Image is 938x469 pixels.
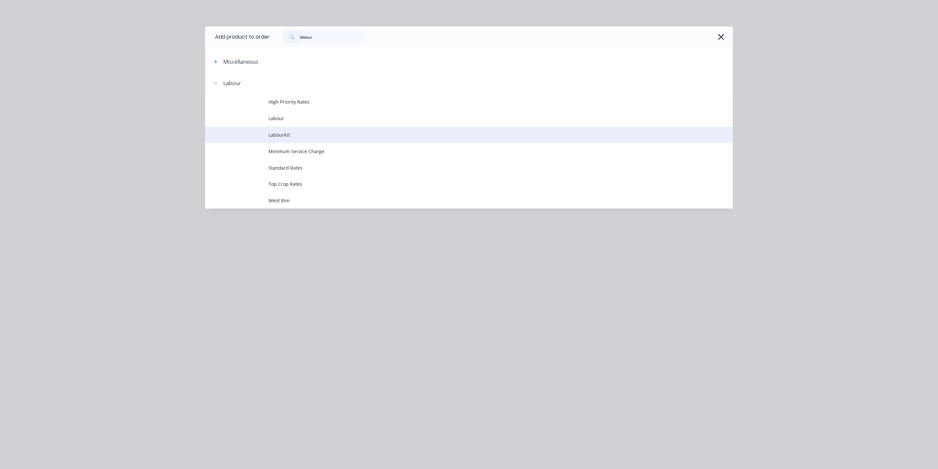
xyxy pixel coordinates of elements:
div: Labour [223,79,241,87]
span: LabourKit [268,131,640,138]
span: Standard Rates [268,164,640,171]
span: Minimum Service Charge [268,148,640,155]
span: Weld Rim [268,197,640,204]
span: Labour [268,115,640,122]
span: Top Crop Rates [268,181,640,187]
span: High Priority Rates [268,98,640,105]
div: Miscellaneous [223,58,259,66]
input: Search... [300,30,365,44]
div: Add product to order [205,26,269,48]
